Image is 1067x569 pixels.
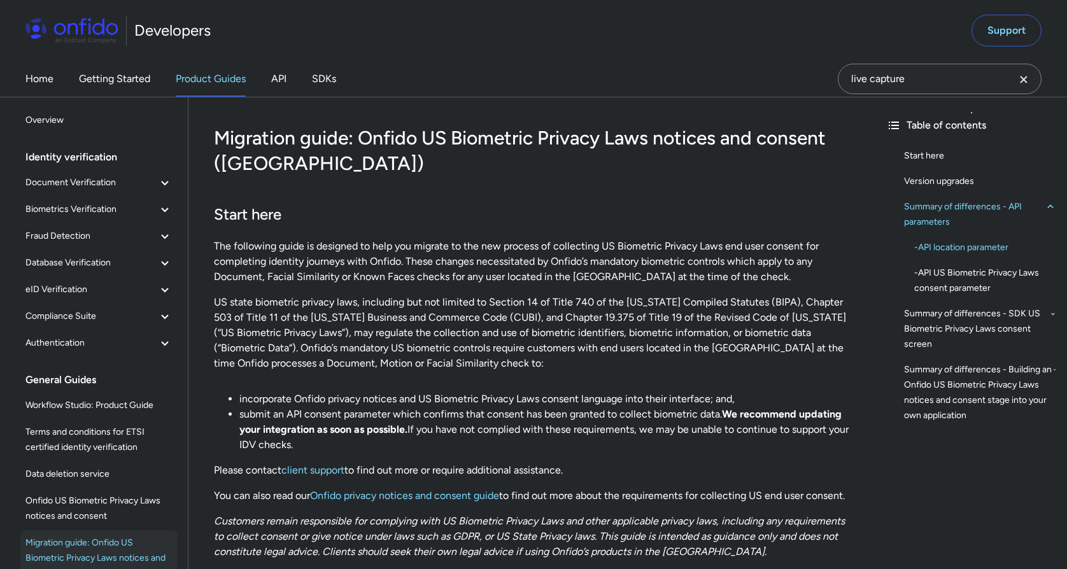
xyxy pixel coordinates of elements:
button: Fraud Detection [20,223,178,249]
span: Database Verification [25,255,157,270]
h1: Migration guide: Onfido US Biometric Privacy Laws notices and consent ([GEOGRAPHIC_DATA]) [214,125,851,176]
span: Onfido US Biometric Privacy Laws notices and consent [25,493,173,524]
svg: Clear search field button [1016,72,1031,87]
a: Version upgrades [904,174,1057,189]
p: You can also read our to find out more about the requirements for collecting US end user consent. [214,488,851,503]
div: - API location parameter [914,240,1057,255]
a: Getting Started [79,61,150,97]
a: Support [972,15,1042,46]
a: Product Guides [176,61,246,97]
li: incorporate Onfido privacy notices and US Biometric Privacy Laws consent language into their inte... [239,391,851,407]
div: General Guides [25,367,183,393]
a: Overview [20,108,178,133]
a: SDKs [312,61,336,97]
span: Biometrics Verification [25,202,157,217]
button: Biometrics Verification [20,197,178,222]
span: Data deletion service [25,467,173,482]
a: Home [25,61,53,97]
div: - API US Biometric Privacy Laws consent parameter [914,265,1057,296]
div: Identity verification [25,144,183,170]
a: client support [281,464,344,476]
button: Database Verification [20,250,178,276]
li: submit an API consent parameter which confirms that consent has been granted to collect biometric... [239,407,851,453]
p: Please contact to find out more or require additional assistance. [214,463,851,478]
a: -API location parameter [914,240,1057,255]
a: Onfido privacy notices and consent guide [310,489,499,502]
a: Start here [904,148,1057,164]
h2: Start here [214,204,851,226]
p: US state biometric privacy laws, including but not limited to Section 14 of Title 740 of the [US_... [214,295,851,371]
h1: Developers [134,20,211,41]
a: Data deletion service [20,461,178,487]
a: Onfido US Biometric Privacy Laws notices and consent [20,488,178,529]
button: Authentication [20,330,178,356]
button: Document Verification [20,170,178,195]
span: Fraud Detection [25,228,157,244]
button: Compliance Suite [20,304,178,329]
span: Document Verification [25,175,157,190]
a: Summary of differences - SDK US Biometric Privacy Laws consent screen [904,306,1057,352]
a: Summary of differences - Building an Onfido US Biometric Privacy Laws notices and consent stage i... [904,362,1057,423]
strong: We recommend updating your integration as soon as possible. [239,408,842,435]
a: Workflow Studio: Product Guide [20,393,178,418]
span: eID Verification [25,282,157,297]
img: Onfido Logo [25,18,118,43]
a: Terms and conditions for ETSI certified identity verification [20,419,178,460]
a: API [271,61,286,97]
span: Compliance Suite [25,309,157,324]
a: Summary of differences - API parameters [904,199,1057,230]
button: eID Verification [20,277,178,302]
span: Authentication [25,335,157,351]
em: Customers remain responsible for complying with US Biometric Privacy Laws and other applicable pr... [214,515,845,558]
span: Terms and conditions for ETSI certified identity verification [25,425,173,455]
span: Overview [25,113,173,128]
a: -API US Biometric Privacy Laws consent parameter [914,265,1057,296]
p: The following guide is designed to help you migrate to the new process of collecting US Biometric... [214,239,851,284]
input: Onfido search input field [838,64,1042,94]
span: Workflow Studio: Product Guide [25,398,173,413]
div: Table of contents [886,118,1057,133]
